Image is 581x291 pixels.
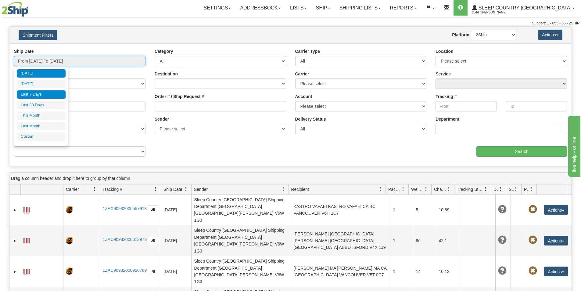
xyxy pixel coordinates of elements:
[498,267,507,275] span: Unknown
[23,266,30,276] a: Label
[390,256,413,287] td: 1
[66,186,79,192] span: Carrier
[480,184,491,194] a: Tracking Status filter column settings
[529,205,537,214] span: Pickup Not Assigned
[493,186,499,192] span: Delivery Status
[17,133,66,141] li: Custom
[434,186,447,192] span: Charge
[17,111,66,120] li: This Month
[2,21,579,26] div: Support: 1 - 855 - 55 - 2SHIP
[529,267,537,275] span: Pickup Not Assigned
[163,186,182,192] span: Ship Date
[155,71,178,77] label: Destination
[66,237,72,245] img: 8 - UPS
[375,184,386,194] a: Recipient filter column settings
[398,184,408,194] a: Packages filter column settings
[390,225,413,256] td: 1
[150,184,161,194] a: Tracking # filter column settings
[148,205,158,214] button: Copy to clipboard
[285,0,311,16] a: Lists
[191,225,291,256] td: Sleep Country [GEOGRAPHIC_DATA] Shipping Department [GEOGRAPHIC_DATA] [GEOGRAPHIC_DATA][PERSON_NA...
[17,122,66,130] li: Last Month
[191,256,291,287] td: Sleep Country [GEOGRAPHIC_DATA] Shipping Department [GEOGRAPHIC_DATA] [GEOGRAPHIC_DATA][PERSON_NA...
[89,184,100,194] a: Carrier filter column settings
[413,225,436,256] td: 96
[311,0,335,16] a: Ship
[295,48,320,54] label: Carrier Type
[388,186,401,192] span: Packages
[23,205,30,214] a: Label
[509,186,514,192] span: Shipment Issues
[23,235,30,245] a: Label
[66,206,72,214] img: 8 - UPS
[295,93,312,100] label: Account
[444,184,454,194] a: Charge filter column settings
[291,195,390,225] td: KASTRO VAFAEI KASTRO VAFAEI CA BC VANCOUVER V6H 1C7
[148,236,158,245] button: Copy to clipboard
[161,256,191,287] td: [DATE]
[413,195,436,225] td: 5
[17,69,66,78] li: [DATE]
[544,205,568,215] button: Actions
[12,269,18,275] a: Expand
[291,256,390,287] td: [PERSON_NAME] MA [PERSON_NAME] MA CA [GEOGRAPHIC_DATA] VANCOUVER V5T 0C7
[436,256,459,287] td: 10.12
[411,186,424,192] span: Weight
[155,48,173,54] label: Category
[148,267,158,276] button: Copy to clipboard
[496,184,506,194] a: Delivery Status filter column settings
[5,4,56,11] div: live help - online
[102,268,147,273] a: 1ZAC90932000920789
[529,236,537,244] span: Pickup Not Assigned
[291,186,309,192] span: Recipient
[199,0,235,16] a: Settings
[413,256,436,287] td: 14
[12,207,18,213] a: Expand
[506,101,567,111] input: To
[436,195,459,225] td: 10.89
[102,237,147,242] a: 1ZAC90932000613978
[14,48,34,54] label: Ship Date
[194,186,208,192] span: Sender
[161,195,191,225] td: [DATE]
[278,184,289,194] a: Sender filter column settings
[436,93,457,100] label: Tracking #
[66,267,72,275] img: 8 - UPS
[538,30,562,40] button: Actions
[498,236,507,244] span: Unknown
[17,80,66,88] li: [DATE]
[436,116,459,122] label: Department
[12,238,18,244] a: Expand
[390,195,413,225] td: 1
[335,0,385,16] a: Shipping lists
[385,0,421,16] a: Reports
[452,32,469,38] label: Platform
[544,236,568,246] button: Actions
[295,71,309,77] label: Carrier
[511,184,521,194] a: Shipment Issues filter column settings
[436,225,459,256] td: 42.1
[295,116,326,122] label: Delivery Status
[472,9,518,16] span: 2044 / [PERSON_NAME]
[524,186,529,192] span: Pickup Status
[457,186,483,192] span: Tracking Status
[544,267,568,276] button: Actions
[526,184,536,194] a: Pickup Status filter column settings
[17,90,66,99] li: Last 7 Days
[468,0,579,16] a: Sleep Country [GEOGRAPHIC_DATA] 2044 / [PERSON_NAME]
[436,101,497,111] input: From
[155,116,169,122] label: Sender
[9,173,572,184] div: grid grouping header
[476,146,567,157] input: Search
[2,2,28,17] img: logo2044.jpg
[477,5,572,10] span: Sleep Country [GEOGRAPHIC_DATA]
[17,101,66,109] li: Last 30 Days
[19,30,57,40] button: Shipment Filters
[498,205,507,214] span: Unknown
[181,184,191,194] a: Ship Date filter column settings
[235,0,285,16] a: Addressbook
[421,184,431,194] a: Weight filter column settings
[436,71,451,77] label: Service
[161,225,191,256] td: [DATE]
[436,48,453,54] label: Location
